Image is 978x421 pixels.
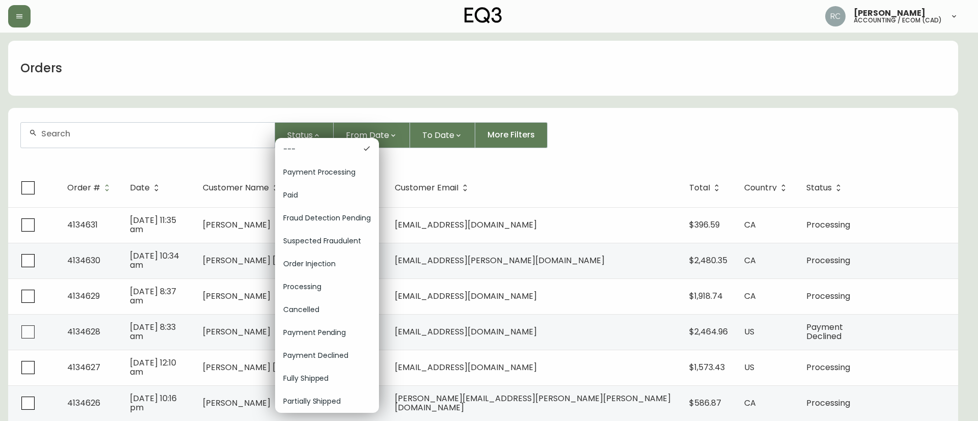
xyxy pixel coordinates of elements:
div: Order Injection [275,252,379,275]
span: Order Injection [283,259,371,269]
span: Payment Pending [283,327,371,338]
span: Suspected Fraudulent [283,236,371,246]
div: Suspected Fraudulent [275,230,379,252]
span: Payment Declined [283,350,371,361]
span: Processing [283,282,371,292]
span: Fraud Detection Pending [283,213,371,223]
div: Payment Declined [275,344,379,367]
div: Payment Processing [275,161,379,184]
div: Processing [275,275,379,298]
div: Partially Shipped [275,390,379,413]
span: Paid [283,190,371,201]
div: --- [275,138,379,161]
div: Payment Pending [275,321,379,344]
span: Partially Shipped [283,396,371,407]
span: Payment Processing [283,167,371,178]
span: Fully Shipped [283,373,371,384]
div: Paid [275,184,379,207]
div: Fully Shipped [275,367,379,390]
div: Fraud Detection Pending [275,207,379,230]
span: --- [283,144,355,155]
div: Cancelled [275,298,379,321]
span: Cancelled [283,304,371,315]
